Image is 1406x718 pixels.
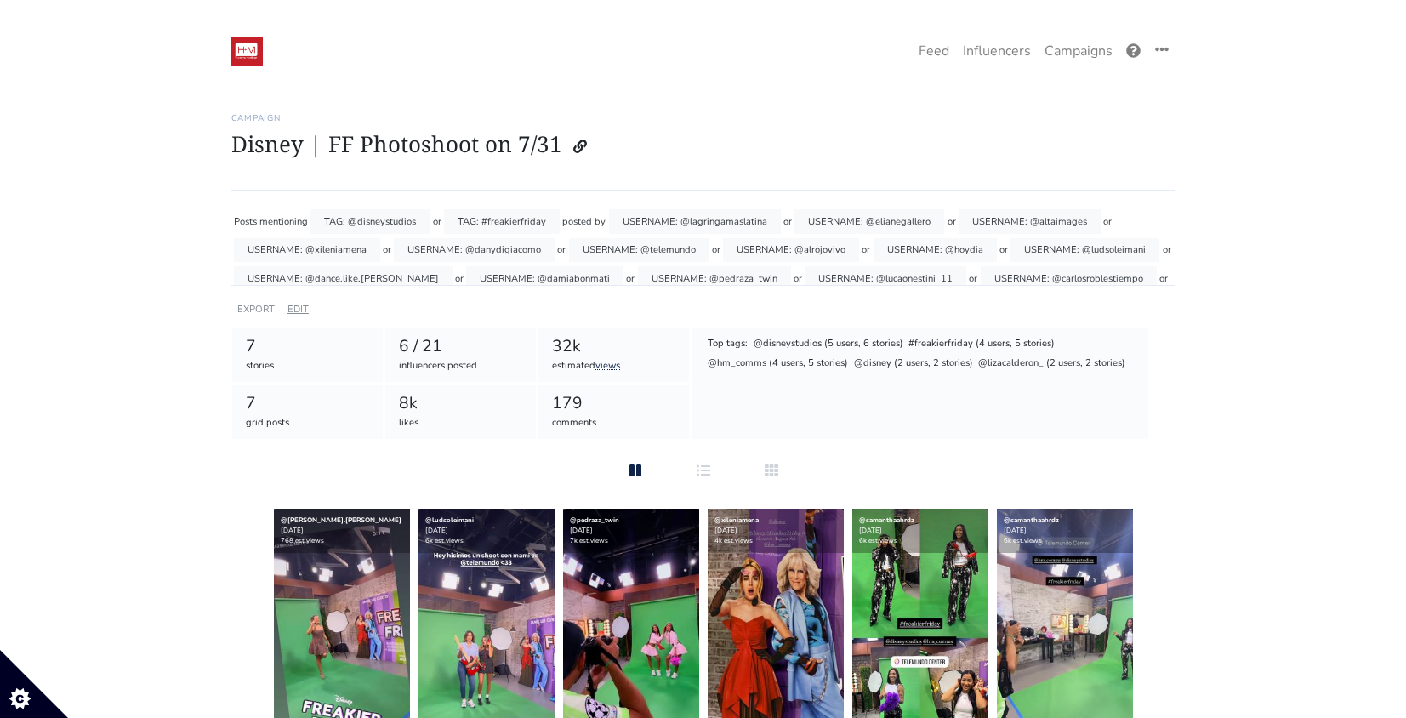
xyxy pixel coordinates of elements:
[274,509,410,553] div: [DATE] 768 est.
[399,359,522,373] div: influencers posted
[399,416,522,430] div: likes
[707,336,749,353] div: Top tags:
[433,209,441,234] div: or
[852,356,974,373] div: @disney (2 users, 2 stories)
[969,266,977,291] div: or
[1159,266,1168,291] div: or
[552,359,675,373] div: estimated
[1038,34,1119,68] a: Campaigns
[1163,238,1171,263] div: or
[399,334,522,359] div: 6 / 21
[287,303,309,316] a: EDIT
[246,359,369,373] div: stories
[609,209,781,234] div: USERNAME: @lagringamaslatina
[383,238,391,263] div: or
[997,509,1133,553] div: [DATE] 6k est.
[638,266,791,291] div: USERNAME: @pedraza_twin
[418,509,555,553] div: [DATE] 6k est.
[708,509,844,553] div: [DATE] 4k est.
[999,238,1008,263] div: or
[231,113,1175,123] h6: Campaign
[259,209,308,234] div: mentioning
[907,336,1056,353] div: #freakierfriday (4 users, 5 stories)
[399,391,522,416] div: 8k
[879,536,897,545] a: views
[794,209,944,234] div: USERNAME: @elianegallero
[1010,238,1159,263] div: USERNAME: @ludsoleimani
[805,266,966,291] div: USERNAME: @lucaonestini_11
[707,356,850,373] div: @hm_comms (4 users, 5 stories)
[912,34,956,68] a: Feed
[552,416,675,430] div: comments
[569,238,709,263] div: USERNAME: @telemundo
[281,516,401,525] a: @[PERSON_NAME].[PERSON_NAME]
[562,209,592,234] div: posted
[455,266,464,291] div: or
[234,209,257,234] div: Posts
[712,238,720,263] div: or
[237,303,275,316] a: EXPORT
[246,416,369,430] div: grid posts
[1103,209,1112,234] div: or
[1004,516,1059,525] a: @samanthaahrdz
[234,266,453,291] div: USERNAME: @dance.like.[PERSON_NAME]
[981,266,1157,291] div: USERNAME: @carlosroblestiempo
[557,238,566,263] div: or
[714,516,759,525] a: @xileniamena
[752,336,904,353] div: @disneystudios (5 users, 6 stories)
[735,536,753,545] a: views
[874,238,997,263] div: USERNAME: @hoydia
[1024,536,1042,545] a: views
[444,209,560,234] div: TAG: #freakierfriday
[626,266,635,291] div: or
[783,209,792,234] div: or
[862,238,870,263] div: or
[310,209,430,234] div: TAG: @disneystudios
[246,334,369,359] div: 7
[794,266,802,291] div: or
[234,238,380,263] div: USERNAME: @xileniamena
[394,238,555,263] div: USERNAME: @danydigiacomo
[563,509,699,553] div: [DATE] 7k est.
[948,209,956,234] div: or
[590,536,608,545] a: views
[956,34,1038,68] a: Influencers
[231,130,1175,162] h1: Disney | FF Photoshoot on 7/31
[723,238,859,263] div: USERNAME: @alrojovivo
[246,391,369,416] div: 7
[446,536,464,545] a: views
[425,516,474,525] a: @ludsoleimani
[595,359,620,372] a: views
[466,266,623,291] div: USERNAME: @damiabonmati
[552,334,675,359] div: 32k
[595,209,606,234] div: by
[552,391,675,416] div: 179
[959,209,1101,234] div: USERNAME: @altaimages
[859,516,914,525] a: @samanthaahrdz
[306,536,324,545] a: views
[976,356,1126,373] div: @lizacalderon_ (2 users, 2 stories)
[231,37,263,66] img: 19:52:48_1547236368
[852,509,988,553] div: [DATE] 6k est.
[570,516,619,525] a: @pedraza_twin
